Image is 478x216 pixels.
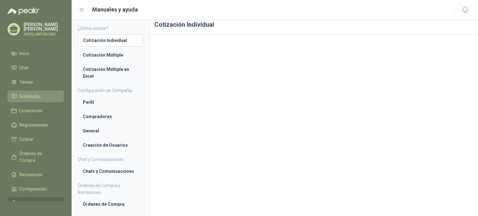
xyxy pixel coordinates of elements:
a: Chat [7,62,64,74]
a: Remisiones [7,169,64,181]
span: Órdenes de Compra [19,150,58,164]
a: Órdenes de Compra [78,198,143,210]
a: Solicitudes [7,90,64,102]
a: General [78,125,143,137]
p: AGRILLANTAS SAS [24,32,64,36]
p: [PERSON_NAME] [PERSON_NAME] [24,22,64,31]
span: Chat [19,64,29,71]
a: Tareas [7,76,64,88]
span: Tareas [19,79,33,85]
li: Compradores [83,113,138,120]
span: Inicio [19,50,29,57]
a: Compradores [78,111,143,122]
span: Cotizar [19,136,34,143]
a: Licitaciones [7,105,64,117]
li: Cotización Individual [83,37,138,44]
li: Creación de Usuarios [83,142,138,149]
a: Inicio [7,48,64,59]
span: Manuales y ayuda [19,200,55,207]
h1: Manuales y ayuda [92,5,138,14]
h1: Cotización Individual [149,15,478,35]
li: General [83,127,138,134]
span: Configuración [19,186,47,192]
a: Cotización Múltiple [78,49,143,61]
span: Remisiones [19,171,42,178]
h4: Chat y Comunicaciones [78,156,143,163]
li: Órdenes de Compra [83,201,138,208]
a: Cotización Múltiple en Excel [78,63,143,82]
a: Manuales y ayuda [7,197,64,209]
a: Perfil [78,96,143,108]
li: Perfil [83,99,138,106]
a: Chats y Comunicaciones [78,165,143,177]
h4: Configuración de Compañía [78,87,143,94]
span: Negociaciones [19,122,48,128]
a: Órdenes de Compra [7,148,64,166]
a: Cotización Individual [78,34,143,47]
li: Cotización Múltiple [83,52,138,58]
img: Logo peakr [7,7,39,15]
span: Licitaciones [19,107,42,114]
li: Chats y Comunicaciones [83,168,138,175]
a: Cotizar [7,133,64,145]
a: Negociaciones [7,119,64,131]
li: Cotización Múltiple en Excel [83,66,138,80]
a: Configuración [7,183,64,195]
h4: Órdenes de Compra y Remisiones [78,182,143,196]
span: Solicitudes [19,93,41,100]
a: Creación de Usuarios [78,139,143,151]
h4: ¿Cómo cotizar? [78,25,143,32]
